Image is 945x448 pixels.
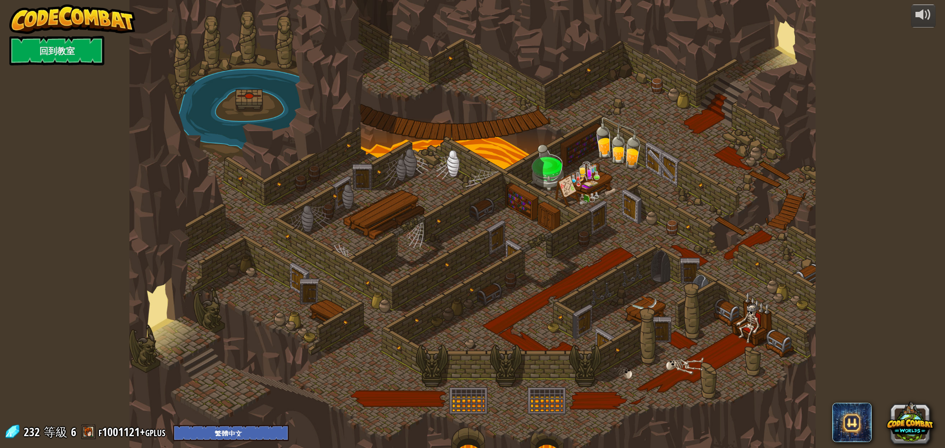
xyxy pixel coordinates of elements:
span: 6 [71,424,76,440]
img: CodeCombat - Learn how to code by playing a game [9,4,135,34]
span: 等級 [44,424,67,440]
span: 232 [24,424,43,440]
a: f1001121+gplus [98,424,168,440]
a: 回到教室 [9,36,104,65]
button: 調整音量 [911,4,936,28]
